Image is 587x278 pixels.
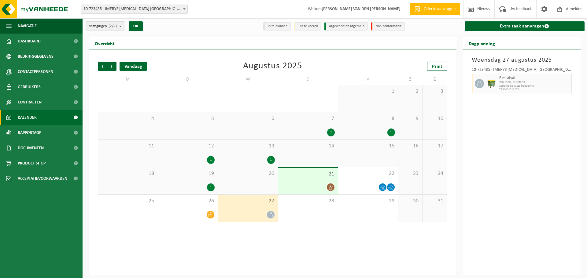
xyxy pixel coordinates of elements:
[101,170,155,177] span: 18
[432,64,442,69] span: Print
[278,74,338,85] td: D
[499,84,570,88] span: Lediging op vaste frequentie
[465,21,585,31] a: Extra taak aanvragen
[427,62,447,71] a: Print
[18,110,37,125] span: Kalender
[294,22,321,31] li: Uit te voeren
[18,49,54,64] span: Bedrijfsgegevens
[499,76,570,81] span: Restafval
[341,115,395,122] span: 8
[18,125,41,140] span: Rapportage
[161,115,215,122] span: 5
[341,143,395,150] span: 15
[18,34,41,49] span: Dashboard
[410,3,460,15] a: Offerte aanvragen
[86,21,125,31] button: Vestigingen(2/2)
[207,183,215,191] div: 1
[487,79,496,88] img: WB-1100-HPE-GN-50
[263,22,291,31] li: In te plannen
[499,88,570,92] span: T250001712076
[18,79,41,95] span: Gebruikers
[401,143,419,150] span: 16
[472,56,572,65] h3: Woensdag 27 augustus 2025
[401,170,419,177] span: 23
[161,143,215,150] span: 12
[221,198,275,204] span: 27
[322,7,401,11] strong: [PERSON_NAME] VAN DEN [PERSON_NAME]
[463,37,501,49] h2: Dagplanning
[426,115,444,122] span: 10
[221,170,275,177] span: 20
[101,198,155,204] span: 25
[221,115,275,122] span: 6
[387,128,395,136] div: 1
[221,143,275,150] span: 13
[426,170,444,177] span: 24
[18,95,42,110] span: Contracten
[18,156,46,171] span: Product Shop
[401,198,419,204] span: 30
[499,81,570,84] span: WB-1100-HP restafval
[109,24,117,28] count: (2/2)
[18,140,44,156] span: Documenten
[161,170,215,177] span: 19
[472,68,572,74] div: 10-723435 - IMERYS [MEDICAL_DATA] [GEOGRAPHIC_DATA] - [GEOGRAPHIC_DATA]
[129,21,143,31] button: OK
[89,22,117,31] span: Vestigingen
[98,62,107,71] span: Vorige
[423,74,447,85] td: Z
[267,156,275,164] div: 1
[338,74,398,85] td: V
[327,128,335,136] div: 1
[341,198,395,204] span: 29
[158,74,218,85] td: D
[81,5,187,13] span: 10-723435 - IMERYS TALC BELGIUM - GENT
[101,143,155,150] span: 11
[18,64,53,79] span: Contactpersonen
[401,88,419,95] span: 2
[81,5,188,14] span: 10-723435 - IMERYS TALC BELGIUM - GENT
[18,18,37,34] span: Navigatie
[341,88,395,95] span: 1
[161,198,215,204] span: 26
[107,62,116,71] span: Volgende
[207,156,215,164] div: 1
[401,115,419,122] span: 9
[98,74,158,85] td: M
[398,74,423,85] td: Z
[426,88,444,95] span: 3
[426,143,444,150] span: 17
[371,22,405,31] li: Non-conformiteit
[243,62,302,71] div: Augustus 2025
[281,198,335,204] span: 28
[18,171,67,186] span: Acceptatievoorwaarden
[426,198,444,204] span: 31
[281,115,335,122] span: 7
[218,74,278,85] td: W
[120,62,147,71] div: Vandaag
[89,37,121,49] h2: Overzicht
[281,171,335,178] span: 21
[341,170,395,177] span: 22
[422,6,457,12] span: Offerte aanvragen
[281,143,335,150] span: 14
[324,22,368,31] li: Afgewerkt en afgemeld
[101,115,155,122] span: 4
